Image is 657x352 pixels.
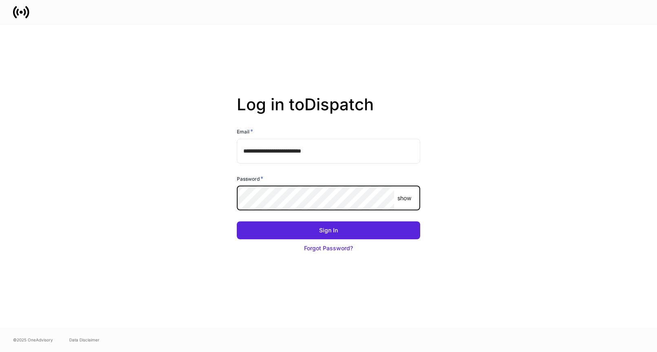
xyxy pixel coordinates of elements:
[304,244,353,252] div: Forgot Password?
[397,194,411,202] p: show
[319,226,338,234] div: Sign In
[237,239,420,257] button: Forgot Password?
[69,337,99,343] a: Data Disclaimer
[237,95,420,127] h2: Log in to Dispatch
[237,175,263,183] h6: Password
[237,221,420,239] button: Sign In
[237,127,253,136] h6: Email
[13,337,53,343] span: © 2025 OneAdvisory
